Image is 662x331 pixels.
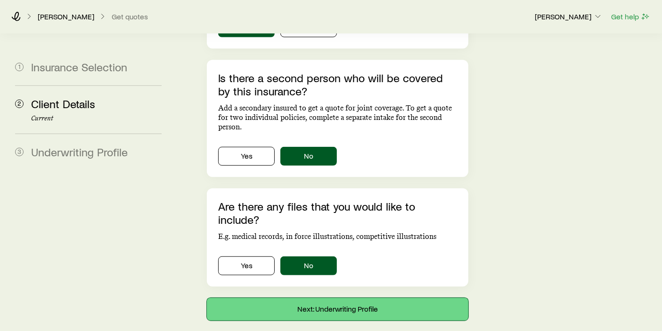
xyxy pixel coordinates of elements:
[218,232,457,241] p: E.g. medical records, in force illustrations, competitive illustrations
[207,298,468,321] button: Next: Underwriting Profile
[15,63,24,71] span: 1
[15,148,24,156] span: 3
[31,60,127,74] span: Insurance Selection
[534,11,603,23] button: [PERSON_NAME]
[218,71,457,98] p: Is there a second person who will be covered by this insurance?
[31,145,128,159] span: Underwriting Profile
[611,11,651,22] button: Get help
[218,256,275,275] button: Yes
[111,12,148,21] button: Get quotes
[535,12,603,21] p: [PERSON_NAME]
[280,147,337,166] button: No
[218,200,457,226] p: Are there any files that you would like to include?
[31,115,162,122] p: Current
[31,97,95,110] span: Client Details
[280,256,337,275] button: No
[38,12,94,21] p: [PERSON_NAME]
[218,103,457,132] p: Add a secondary insured to get a quote for joint coverage. To get a quote for two individual poli...
[218,147,275,166] button: Yes
[15,100,24,108] span: 2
